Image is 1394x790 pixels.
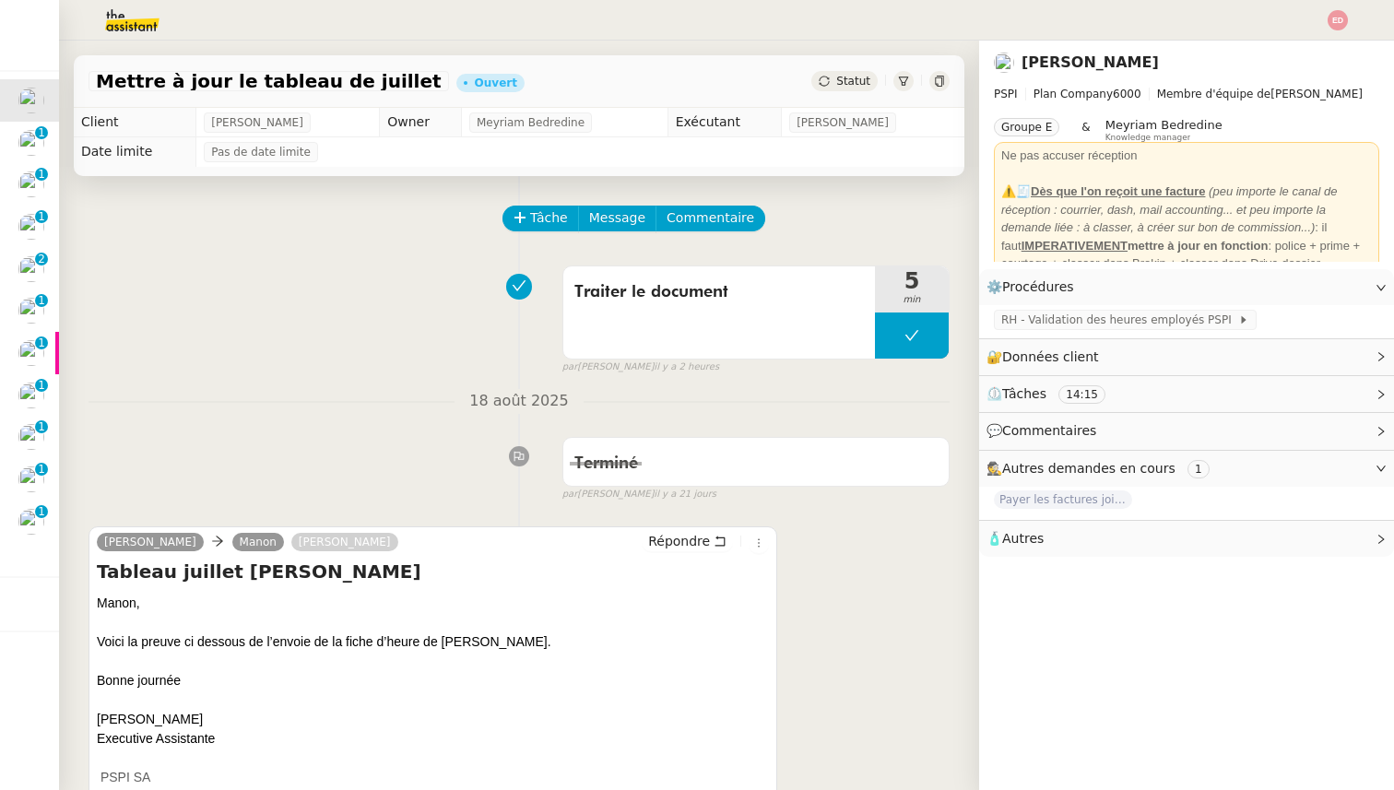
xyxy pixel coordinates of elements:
img: users%2Fa6PbEmLwvGXylUqKytRPpDpAx153%2Favatar%2Ffanny.png [18,383,44,408]
span: Voici la preuve ci dessous de l’envoie de la fiche d’heure de [PERSON_NAME]. [97,634,551,649]
span: ⏲️ [986,386,1121,401]
img: users%2FSclkIUIAuBOhhDrbgjtrSikBoD03%2Favatar%2F48cbc63d-a03d-4817-b5bf-7f7aeed5f2a9 [18,424,44,450]
td: Client [74,108,196,137]
span: 🔐 [986,347,1106,368]
a: [PERSON_NAME] [1022,53,1159,71]
span: Membre d'équipe de [1157,88,1271,100]
span: Commentaires [1002,423,1096,438]
div: Ouvert [475,77,517,88]
td: Exécutant [667,108,782,137]
nz-badge-sup: 1 [35,126,48,139]
span: Autres demandes en cours [1002,461,1175,476]
span: 💬 [986,423,1105,438]
span: Tâche [530,207,568,229]
app-user-label: Knowledge manager [1105,118,1223,142]
span: Données client [1002,349,1099,364]
img: users%2Fa6PbEmLwvGXylUqKytRPpDpAx153%2Favatar%2Ffanny.png [18,214,44,240]
span: Meyriam Bedredine [1105,118,1223,132]
img: users%2FTDxDvmCjFdN3QFePFNGdQUcJcQk1%2Favatar%2F0cfb3a67-8790-4592-a9ec-92226c678442 [18,130,44,156]
p: 1 [38,210,45,227]
p: 1 [38,294,45,311]
p: 1 [38,505,45,522]
button: Tâche [502,206,579,231]
div: Ne pas accuser réception [1001,147,1372,165]
span: [PERSON_NAME] [994,85,1379,103]
span: Knowledge manager [1105,133,1191,143]
span: Executive Assistante [97,731,215,746]
span: [PERSON_NAME] [211,113,303,132]
span: par [562,360,578,375]
nz-tag: 1 [1187,460,1210,478]
span: Traiter le document [574,278,864,306]
span: Meyriam Bedredine [477,113,585,132]
span: & [1081,118,1090,142]
p: 1 [38,336,45,353]
nz-badge-sup: 1 [35,210,48,223]
div: ⚙️Procédures [979,269,1394,305]
u: IMPERATIVEMENT [1022,239,1128,253]
span: 5 [875,270,949,292]
img: users%2Fa6PbEmLwvGXylUqKytRPpDpAx153%2Favatar%2Ffanny.png [18,298,44,324]
span: Commentaire [667,207,754,229]
small: [PERSON_NAME] [562,487,716,502]
span: 🧴 [986,531,1044,546]
td: Owner [380,108,462,137]
span: Message [589,207,645,229]
span: Procédures [1002,279,1074,294]
span: Mettre à jour le tableau de juillet [96,72,442,90]
span: RH - Validation des heures employés PSPI [1001,311,1238,329]
p: 1 [38,379,45,395]
nz-badge-sup: 1 [35,505,48,518]
button: Message [578,206,656,231]
div: 🕵️Autres demandes en cours 1 [979,451,1394,487]
strong: mettre à jour en fonction [1022,239,1269,253]
span: Bonne journée [97,673,181,688]
img: users%2FC0n4RBXzEbUC5atUgsP2qpDRH8u1%2Favatar%2F48114808-7f8b-4f9a-89ba-6a29867a11d8 [18,88,44,113]
a: [PERSON_NAME] [97,534,204,550]
p: 1 [38,126,45,143]
nz-badge-sup: 2 [35,253,48,265]
span: Tâches [1002,386,1046,401]
span: 🕵️ [986,461,1217,476]
nz-badge-sup: 1 [35,463,48,476]
small: [PERSON_NAME] [562,360,719,375]
td: Date limite [74,137,196,167]
h4: Tableau juillet [PERSON_NAME] [97,559,769,584]
span: Payer les factures jointes [994,490,1132,509]
a: [PERSON_NAME] [291,534,398,550]
em: (peu importe le canal de réception : courrier, dash, mail accounting... et peu importe la demande... [1001,184,1338,234]
a: Manon [232,534,284,550]
span: min [875,292,949,308]
span: Répondre [648,532,710,550]
span: PSPI SA [100,770,150,784]
span: il y a 2 heures [654,360,719,375]
nz-badge-sup: 1 [35,168,48,181]
span: Plan Company [1034,88,1113,100]
span: Autres [1002,531,1044,546]
div: 🧴Autres [979,521,1394,557]
img: users%2FIRICEYtWuOZgy9bUGBIlDfdl70J2%2Favatar%2Fb71601d1-c386-41cd-958b-f9b5fc102d64 [18,509,44,535]
span: PSPI [994,88,1018,100]
nz-badge-sup: 1 [35,379,48,392]
span: [PERSON_NAME] [797,113,889,132]
p: 1 [38,463,45,479]
div: ⏲️Tâches 14:15 [979,376,1394,412]
span: Manon, [97,595,140,610]
img: users%2Fa6PbEmLwvGXylUqKytRPpDpAx153%2Favatar%2Ffanny.png [18,256,44,282]
u: Dès que l'on reçoit une facture [1031,184,1205,198]
span: il y a 21 jours [654,487,716,502]
span: Pas de date limite [211,143,311,161]
span: Statut [836,75,870,88]
nz-badge-sup: 1 [35,420,48,433]
div: ⚠️🧾 : il faut : police + prime + courtage + classer dans Brokin + classer dans Drive dossier Fact... [1001,183,1372,290]
div: 🔐Données client [979,339,1394,375]
span: par [562,487,578,502]
nz-badge-sup: 1 [35,294,48,307]
span: ⚙️ [986,277,1082,298]
img: users%2FC0n4RBXzEbUC5atUgsP2qpDRH8u1%2Favatar%2F48114808-7f8b-4f9a-89ba-6a29867a11d8 [994,53,1014,73]
button: Répondre [642,531,733,551]
span: 6000 [1113,88,1141,100]
div: 💬Commentaires [979,413,1394,449]
nz-badge-sup: 1 [35,336,48,349]
p: 1 [38,168,45,184]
